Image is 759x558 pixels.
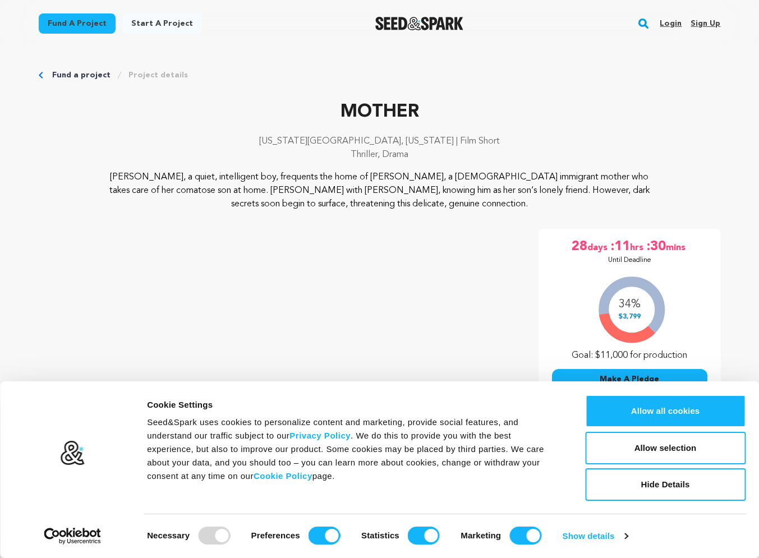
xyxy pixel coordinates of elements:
strong: Marketing [461,531,501,540]
a: Sign up [691,15,720,33]
img: logo [60,440,85,466]
a: Privacy Policy [289,431,351,440]
p: [PERSON_NAME], a quiet, intelligent boy, frequents the home of [PERSON_NAME], a [DEMOGRAPHIC_DATA... [107,170,652,211]
p: MOTHER [39,99,721,126]
a: Usercentrics Cookiebot - opens in a new window [24,528,122,545]
p: Thriller, Drama [39,148,721,162]
a: Login [660,15,682,33]
div: Cookie Settings [147,398,560,412]
p: Until Deadline [608,256,651,265]
a: Start a project [122,13,202,34]
span: mins [666,238,688,256]
strong: Statistics [361,531,399,540]
a: Fund a project [52,70,111,81]
a: Project details [128,70,188,81]
span: :30 [646,238,666,256]
div: Seed&Spark uses cookies to personalize content and marketing, provide social features, and unders... [147,416,560,483]
legend: Consent Selection [146,522,147,523]
div: Breadcrumb [39,70,721,81]
strong: Preferences [251,531,300,540]
button: Allow all cookies [585,395,746,427]
button: Hide Details [585,468,746,501]
span: days [587,238,610,256]
a: Cookie Policy [254,471,312,481]
strong: Necessary [147,531,190,540]
a: Fund a project [39,13,116,34]
p: [US_STATE][GEOGRAPHIC_DATA], [US_STATE] | Film Short [39,135,721,148]
a: Show details [563,528,628,545]
img: Seed&Spark Logo Dark Mode [375,17,463,30]
button: Make A Pledge [552,369,707,389]
a: Seed&Spark Homepage [375,17,463,30]
span: :11 [610,238,630,256]
button: Allow selection [585,432,746,464]
span: 28 [572,238,587,256]
span: hrs [630,238,646,256]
